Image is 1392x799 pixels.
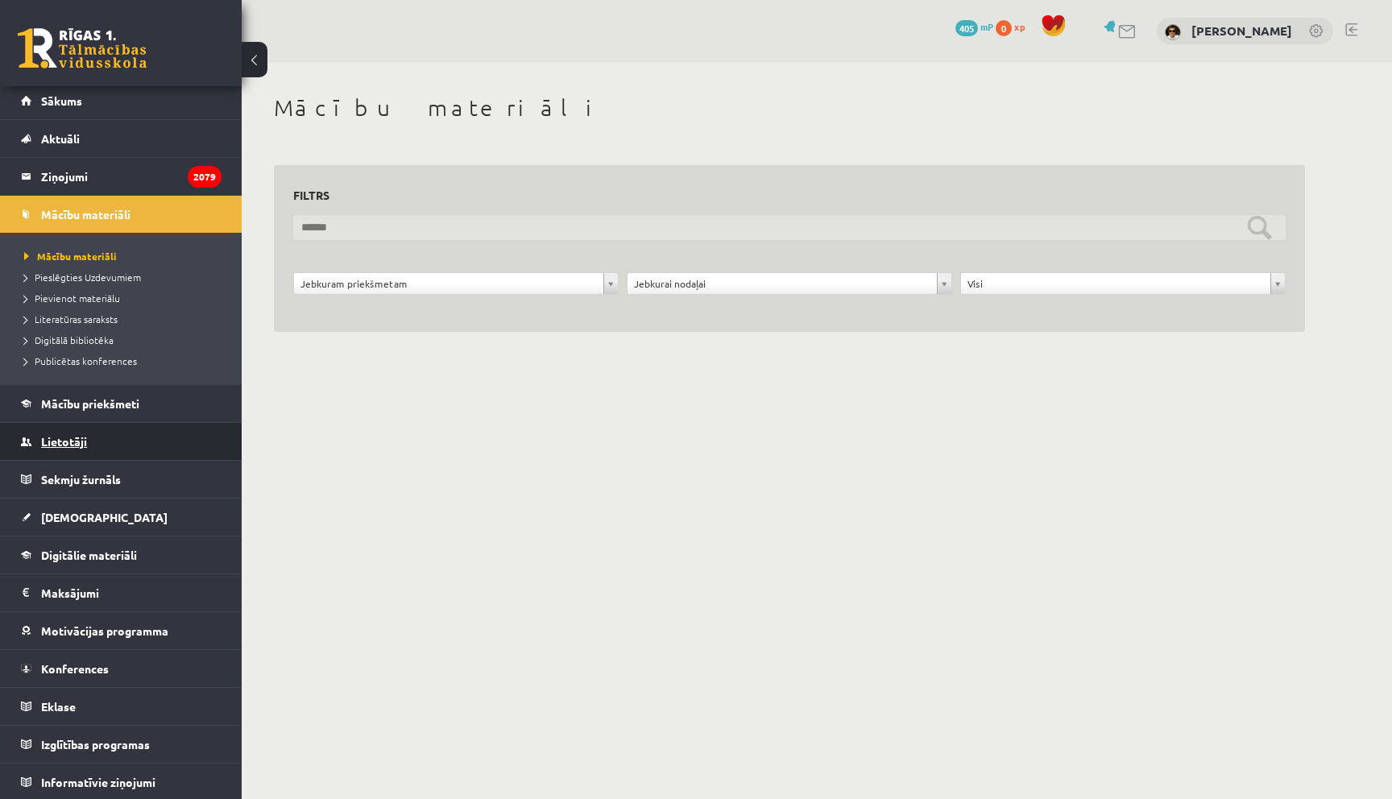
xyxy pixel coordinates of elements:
[21,82,222,119] a: Sākums
[24,271,141,284] span: Pieslēgties Uzdevumiem
[21,536,222,573] a: Digitālie materiāli
[967,273,1264,294] span: Visi
[21,612,222,649] a: Motivācijas programma
[21,196,222,233] a: Mācību materiāli
[1165,24,1181,40] img: Ivo Čapiņš
[41,131,80,146] span: Aktuāli
[24,249,226,263] a: Mācību materiāli
[41,623,168,638] span: Motivācijas programma
[24,313,118,325] span: Literatūras saraksts
[24,292,120,304] span: Pievienot materiālu
[188,166,222,188] i: 2079
[300,273,597,294] span: Jebkuram priekšmetam
[41,472,121,486] span: Sekmju žurnāls
[41,93,82,108] span: Sākums
[24,270,226,284] a: Pieslēgties Uzdevumiem
[41,396,139,411] span: Mācību priekšmeti
[21,574,222,611] a: Maksājumi
[41,737,150,751] span: Izglītības programas
[41,434,87,449] span: Lietotāji
[41,699,76,714] span: Eklase
[24,312,226,326] a: Literatūras saraksts
[980,20,993,33] span: mP
[21,726,222,763] a: Izglītības programas
[21,688,222,725] a: Eklase
[24,354,226,368] a: Publicētas konferences
[41,207,130,221] span: Mācību materiāli
[41,661,109,676] span: Konferences
[41,158,222,195] legend: Ziņojumi
[996,20,1033,33] a: 0 xp
[41,574,222,611] legend: Maksājumi
[41,548,137,562] span: Digitālie materiāli
[274,94,1305,122] h1: Mācību materiāli
[628,273,951,294] a: Jebkurai nodaļai
[1014,20,1025,33] span: xp
[24,250,117,263] span: Mācību materiāli
[24,354,137,367] span: Publicētas konferences
[955,20,993,33] a: 405 mP
[293,184,1266,206] h3: Filtrs
[21,650,222,687] a: Konferences
[21,461,222,498] a: Sekmju žurnāls
[41,775,155,789] span: Informatīvie ziņojumi
[21,423,222,460] a: Lietotāji
[955,20,978,36] span: 405
[18,28,147,68] a: Rīgas 1. Tālmācības vidusskola
[961,273,1285,294] a: Visi
[24,333,226,347] a: Digitālā bibliotēka
[21,158,222,195] a: Ziņojumi2079
[634,273,930,294] span: Jebkurai nodaļai
[24,291,226,305] a: Pievienot materiālu
[21,385,222,422] a: Mācību priekšmeti
[1191,23,1292,39] a: [PERSON_NAME]
[996,20,1012,36] span: 0
[21,499,222,536] a: [DEMOGRAPHIC_DATA]
[21,120,222,157] a: Aktuāli
[294,273,618,294] a: Jebkuram priekšmetam
[24,333,114,346] span: Digitālā bibliotēka
[41,510,168,524] span: [DEMOGRAPHIC_DATA]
